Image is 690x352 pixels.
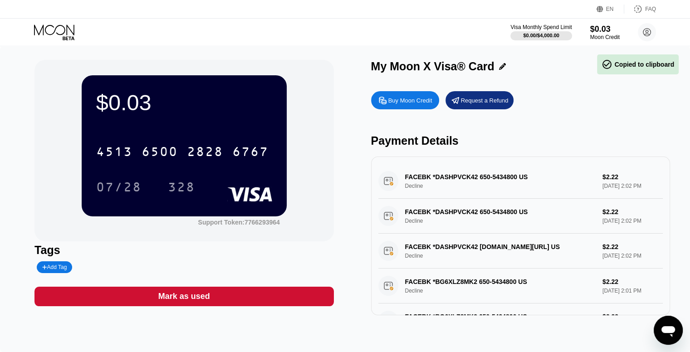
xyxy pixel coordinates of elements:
[510,24,572,30] div: Visa Monthly Spend Limit
[445,91,514,109] div: Request a Refund
[590,34,620,40] div: Moon Credit
[624,5,656,14] div: FAQ
[510,24,572,40] div: Visa Monthly Spend Limit$0.00/$4,000.00
[91,140,274,163] div: 4513650028286767
[606,6,614,12] div: EN
[96,181,142,196] div: 07/28
[96,90,272,115] div: $0.03
[34,287,333,306] div: Mark as used
[371,91,439,109] div: Buy Moon Credit
[590,24,620,34] div: $0.03
[34,244,333,257] div: Tags
[523,33,559,38] div: $0.00 / $4,000.00
[371,134,670,147] div: Payment Details
[42,264,67,270] div: Add Tag
[654,316,683,345] iframe: Button to launch messaging window
[371,60,494,73] div: My Moon X Visa® Card
[37,261,72,273] div: Add Tag
[602,59,674,70] div: Copied to clipboard
[89,176,148,198] div: 07/28
[187,146,223,160] div: 2828
[645,6,656,12] div: FAQ
[597,5,624,14] div: EN
[198,219,279,226] div: Support Token:7766293964
[161,176,202,198] div: 328
[198,219,279,226] div: Support Token: 7766293964
[168,181,195,196] div: 328
[602,59,612,70] span: 
[142,146,178,160] div: 6500
[158,291,210,302] div: Mark as used
[232,146,269,160] div: 6767
[96,146,132,160] div: 4513
[461,97,509,104] div: Request a Refund
[388,97,432,104] div: Buy Moon Credit
[590,24,620,40] div: $0.03Moon Credit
